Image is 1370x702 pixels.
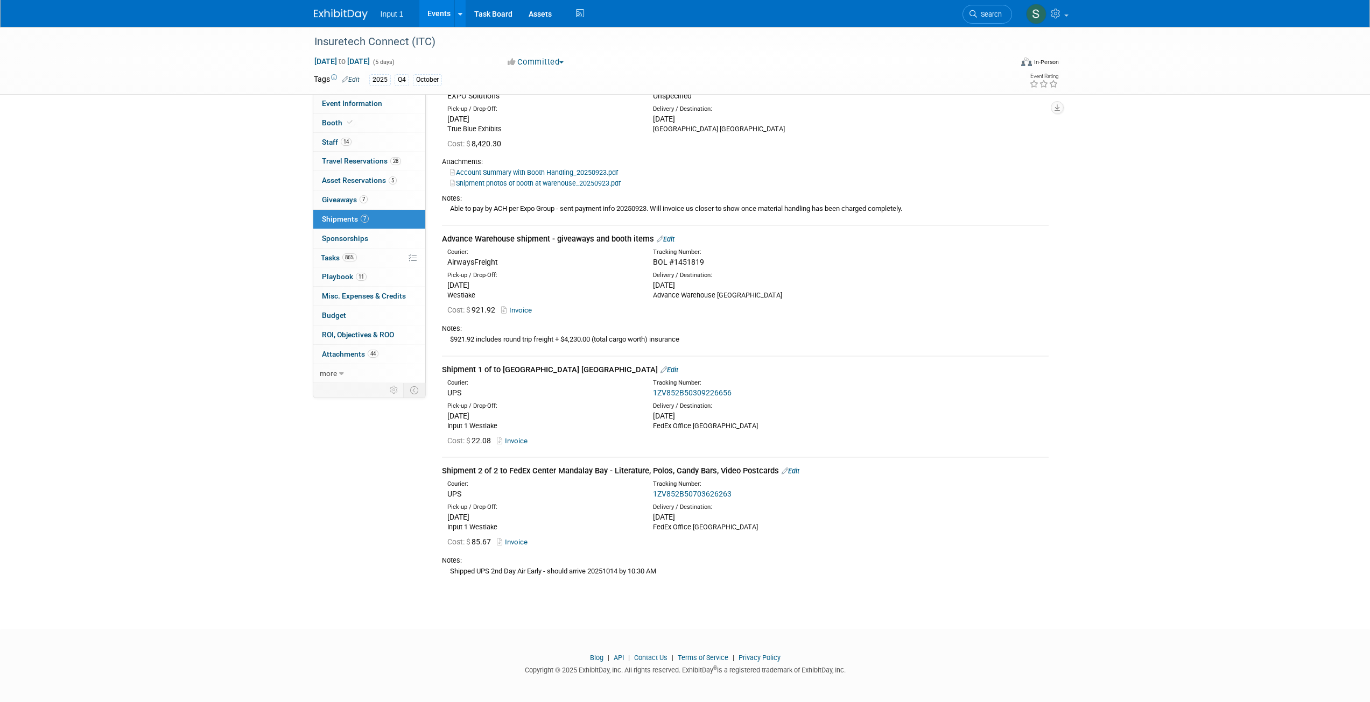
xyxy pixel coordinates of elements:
a: Account Summary with Booth Handling_20250923.pdf [450,168,618,176]
span: to [337,57,347,66]
span: Cost: $ [447,436,472,445]
a: Shipments7 [313,210,425,229]
span: Cost: $ [447,537,472,546]
a: Tasks86% [313,249,425,267]
i: Booth reservation complete [347,119,353,125]
a: API [614,654,624,662]
span: 5 [389,176,397,185]
img: Format-Inperson.png [1021,58,1032,66]
a: Contact Us [634,654,668,662]
td: Personalize Event Tab Strip [385,383,404,397]
a: Misc. Expenses & Credits [313,287,425,306]
a: Staff14 [313,133,425,152]
span: Booth [322,118,355,127]
div: Shipment 2 of 2 to FedEx Center Mandalay Bay - Literature, Polos, Candy Bars, Video Postcards [442,465,1049,477]
span: Input 1 [381,10,404,18]
a: Playbook11 [313,267,425,286]
a: Edit [342,76,360,83]
div: 2025 [369,74,391,86]
a: Privacy Policy [739,654,781,662]
a: Blog [590,654,603,662]
span: Attachments [322,350,378,358]
span: | [730,654,737,662]
span: | [626,654,633,662]
span: 7 [361,215,369,223]
span: 7 [360,195,368,203]
div: [DATE] [653,410,842,421]
span: Unspecified [653,91,692,100]
span: | [669,654,676,662]
div: Input 1 Westlake [447,522,637,532]
span: ROI, Objectives & ROO [322,330,394,339]
a: 1ZV852B50703626263 [653,490,732,498]
span: 44 [368,350,378,358]
div: [DATE] [653,114,842,124]
div: In-Person [1034,58,1059,66]
span: | [605,654,612,662]
a: Giveaways7 [313,190,425,209]
span: 28 [390,157,401,165]
span: 11 [356,273,367,281]
a: Search [962,5,1012,24]
div: [DATE] [653,280,842,290]
div: October [413,74,442,86]
span: Search [977,10,1002,18]
div: AirwaysFreight [447,257,637,267]
a: Edit [657,235,675,243]
span: Event Information [322,99,382,108]
div: FedEx Office [GEOGRAPHIC_DATA] [653,522,842,532]
div: Delivery / Destination: [653,503,842,512]
div: Courier: [447,248,637,257]
a: 1ZV852B50309226656 [653,388,732,397]
div: [DATE] [653,512,842,522]
span: 22.08 [447,436,495,445]
div: Pick-up / Drop-Off: [447,105,637,114]
span: 86% [342,253,357,261]
div: Courier: [447,480,637,488]
span: BOL #1451819 [653,258,704,266]
div: Insuretech Connect (ITC) [311,32,996,52]
span: Misc. Expenses & Credits [322,292,406,300]
div: Event Rating [1029,74,1058,79]
button: Committed [504,56,568,68]
div: Input 1 Westlake [447,421,637,431]
a: Attachments44 [313,345,425,364]
a: Edit [782,467,799,475]
img: ExhibitDay [314,9,368,20]
a: ROI, Objectives & ROO [313,325,425,344]
span: Budget [322,311,346,320]
a: Terms of Service [678,654,728,662]
a: Invoice [497,437,532,445]
img: Susan Stout [1026,4,1046,24]
span: Cost: $ [447,139,472,148]
div: $921.92 includes round trip freight + $4,230.00 (total cargo worth) insurance [442,334,1049,345]
div: Westlake [447,290,637,300]
a: Budget [313,306,425,325]
div: Pick-up / Drop-Off: [447,503,637,512]
div: Delivery / Destination: [653,105,842,114]
a: Booth [313,114,425,132]
span: 8,420.30 [447,139,505,148]
a: Invoice [497,538,532,546]
div: EXPO Solutions [447,90,637,101]
div: Pick-up / Drop-Off: [447,271,637,280]
span: 921.92 [447,306,500,314]
div: [DATE] [447,512,637,522]
span: Travel Reservations [322,157,401,165]
div: Tracking Number: [653,480,894,488]
span: Staff [322,138,352,146]
td: Tags [314,74,360,86]
a: more [313,364,425,383]
div: UPS [447,387,637,398]
span: more [320,369,337,378]
span: Cost: $ [447,306,472,314]
div: FedEx Office [GEOGRAPHIC_DATA] [653,421,842,431]
div: Advance Warehouse shipment - giveaways and booth items [442,233,1049,245]
span: Playbook [322,272,367,281]
div: Attachments: [442,157,1049,167]
a: Invoice [501,306,536,314]
div: Tracking Number: [653,379,894,387]
span: Asset Reservations [322,176,397,185]
div: Q4 [395,74,409,86]
a: Travel Reservations28 [313,152,425,171]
